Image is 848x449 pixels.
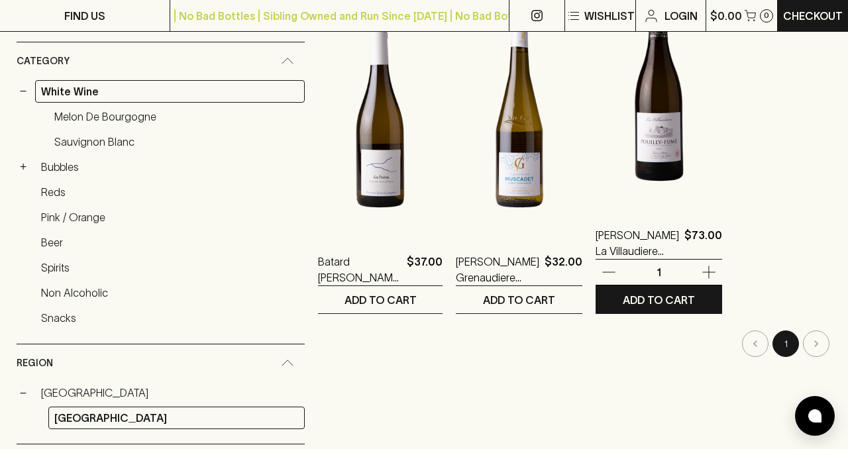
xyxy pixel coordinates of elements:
[64,8,105,24] p: FIND US
[35,231,305,254] a: Beer
[623,292,695,308] p: ADD TO CART
[318,286,443,313] button: ADD TO CART
[35,307,305,329] a: Snacks
[35,156,305,178] a: Bubbles
[764,12,769,19] p: 0
[35,256,305,279] a: Spirits
[17,160,30,174] button: +
[483,292,555,308] p: ADD TO CART
[35,181,305,203] a: Reds
[772,330,799,357] button: page 1
[35,281,305,304] a: Non Alcoholic
[48,407,305,429] a: [GEOGRAPHIC_DATA]
[17,85,30,98] button: −
[407,254,443,285] p: $37.00
[48,105,305,128] a: Melon de Bourgogne
[35,381,305,404] a: [GEOGRAPHIC_DATA]
[684,227,722,259] p: $73.00
[318,254,401,285] a: Batard [PERSON_NAME] Prieres Muscadet 2023
[456,254,539,285] a: [PERSON_NAME] Grenaudiere Muscadet 2022
[35,206,305,228] a: Pink / Orange
[48,130,305,153] a: Sauvignon Blanc
[35,80,305,103] a: White Wine
[545,254,582,285] p: $32.00
[318,330,831,357] nav: pagination navigation
[664,8,698,24] p: Login
[17,344,305,382] div: Region
[584,8,635,24] p: Wishlist
[783,8,843,24] p: Checkout
[596,227,679,259] a: [PERSON_NAME] La Villaudiere Pouilly Fume 2022
[456,286,582,313] button: ADD TO CART
[17,355,53,372] span: Region
[344,292,417,308] p: ADD TO CART
[456,2,582,234] img: Olivier Cottenceau Grenaudiere Muscadet 2022
[596,286,722,313] button: ADD TO CART
[17,42,305,80] div: Category
[318,2,443,234] img: Batard Langelier Les Prieres Muscadet 2023
[808,409,821,423] img: bubble-icon
[710,8,742,24] p: $0.00
[17,386,30,399] button: −
[17,53,70,70] span: Category
[643,265,675,279] p: 1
